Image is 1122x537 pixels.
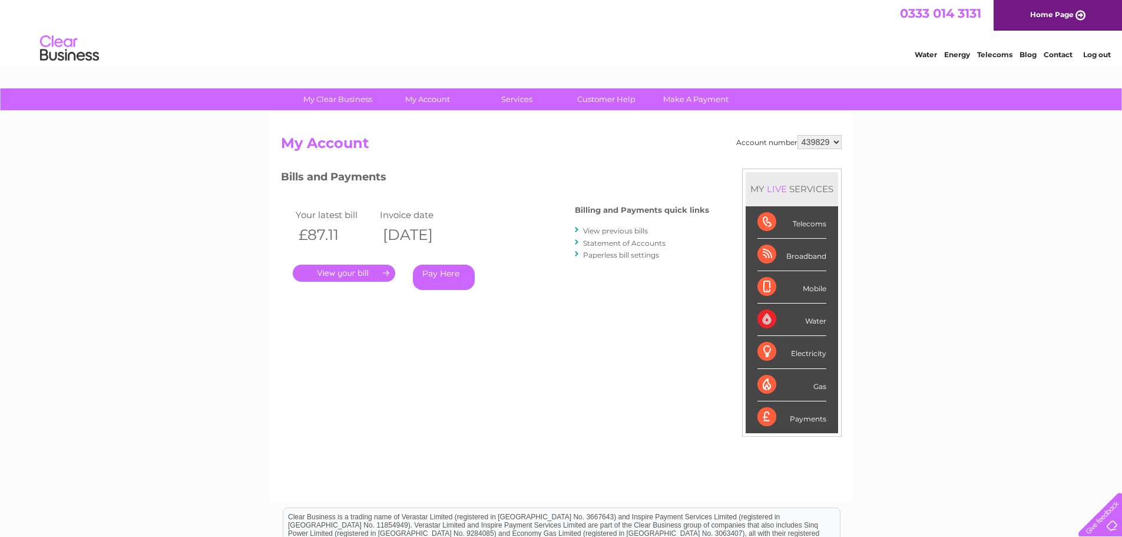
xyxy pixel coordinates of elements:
[736,135,842,149] div: Account number
[757,401,826,433] div: Payments
[746,172,838,206] div: MY SERVICES
[293,223,378,247] th: £87.11
[289,88,386,110] a: My Clear Business
[764,183,789,195] div: LIVE
[293,207,378,223] td: Your latest bill
[379,88,476,110] a: My Account
[583,226,648,235] a: View previous bills
[647,88,744,110] a: Make A Payment
[575,206,709,215] h4: Billing and Payments quick links
[413,265,475,290] a: Pay Here
[977,50,1012,59] a: Telecoms
[281,169,709,189] h3: Bills and Payments
[583,251,659,259] a: Paperless bill settings
[757,206,826,239] div: Telecoms
[583,239,666,248] a: Statement of Accounts
[915,50,937,59] a: Water
[1020,50,1037,59] a: Blog
[283,6,840,57] div: Clear Business is a trading name of Verastar Limited (registered in [GEOGRAPHIC_DATA] No. 3667643...
[377,223,462,247] th: [DATE]
[293,265,395,282] a: .
[558,88,655,110] a: Customer Help
[900,6,981,21] a: 0333 014 3131
[377,207,462,223] td: Invoice date
[1044,50,1073,59] a: Contact
[757,304,826,336] div: Water
[757,336,826,368] div: Electricity
[1083,50,1111,59] a: Log out
[39,31,100,67] img: logo.png
[757,239,826,271] div: Broadband
[757,369,826,401] div: Gas
[944,50,970,59] a: Energy
[757,271,826,304] div: Mobile
[281,135,842,157] h2: My Account
[468,88,565,110] a: Services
